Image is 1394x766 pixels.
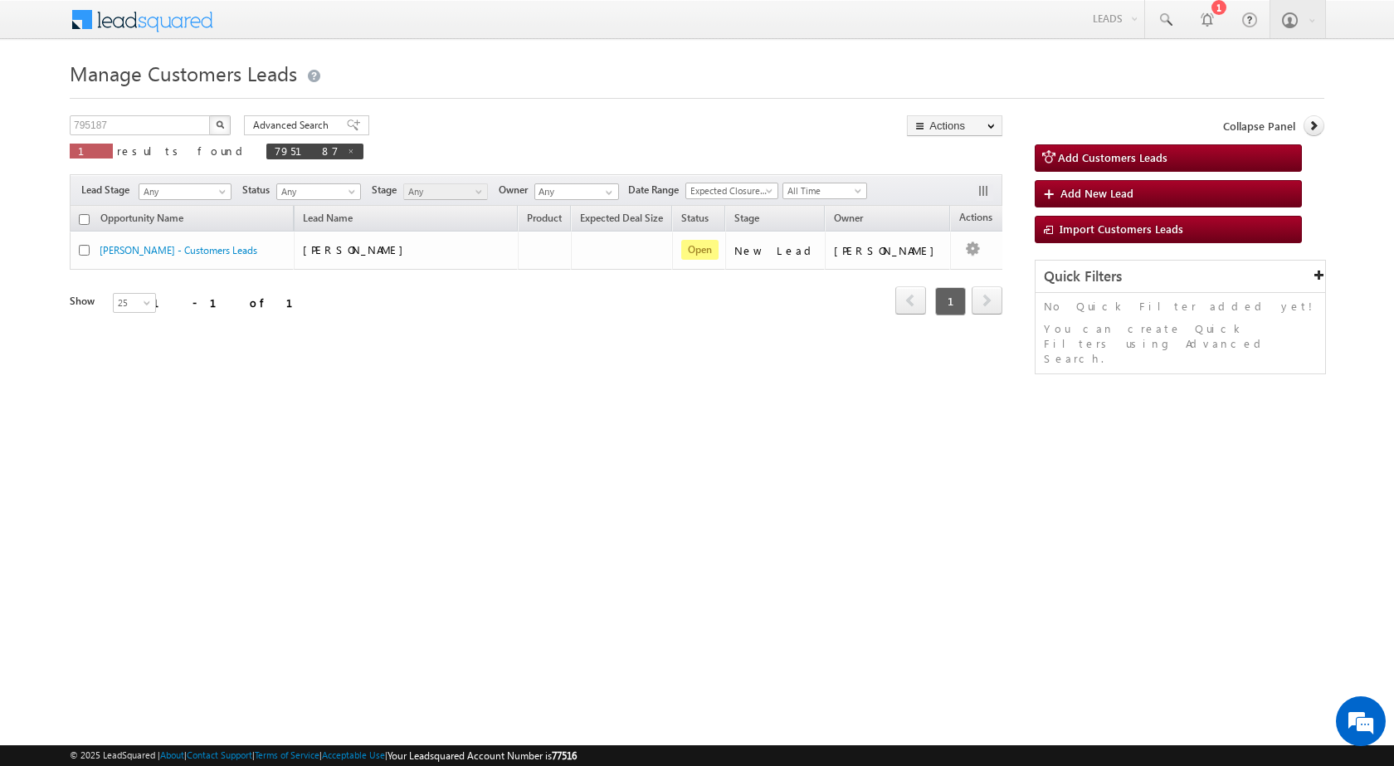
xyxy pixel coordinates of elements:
[499,183,534,198] span: Owner
[895,286,926,315] span: prev
[139,183,232,200] a: Any
[1058,150,1167,164] span: Add Customers Leads
[726,209,768,231] a: Stage
[951,208,1001,230] span: Actions
[275,144,339,158] span: 795187
[782,183,867,199] a: All Time
[834,212,863,224] span: Owner
[1044,299,1317,314] p: No Quick Filter added yet!
[70,748,577,764] span: © 2025 LeadSquared | | | | |
[907,115,1002,136] button: Actions
[681,240,719,260] span: Open
[597,184,617,201] a: Show All Items
[685,183,778,199] a: Expected Closure Date
[734,212,759,224] span: Stage
[70,60,297,86] span: Manage Customers Leads
[628,183,685,198] span: Date Range
[139,184,226,199] span: Any
[834,243,943,258] div: [PERSON_NAME]
[1060,186,1133,200] span: Add New Lead
[580,212,663,224] span: Expected Deal Size
[187,749,252,760] a: Contact Support
[70,294,100,309] div: Show
[255,749,319,760] a: Terms of Service
[113,293,156,313] a: 25
[1036,261,1325,293] div: Quick Filters
[572,209,671,231] a: Expected Deal Size
[387,749,577,762] span: Your Leadsquared Account Number is
[895,288,926,315] a: prev
[114,295,158,310] span: 25
[100,244,257,256] a: [PERSON_NAME] - Customers Leads
[734,243,817,258] div: New Lead
[403,183,488,200] a: Any
[117,144,249,158] span: results found
[673,209,717,231] a: Status
[1223,119,1295,134] span: Collapse Panel
[783,183,862,198] span: All Time
[534,183,619,200] input: Type to Search
[78,144,105,158] span: 1
[552,749,577,762] span: 77516
[972,288,1002,315] a: next
[295,209,361,231] span: Lead Name
[277,184,356,199] span: Any
[1044,321,1317,366] p: You can create Quick Filters using Advanced Search.
[322,749,385,760] a: Acceptable Use
[303,242,412,256] span: [PERSON_NAME]
[276,183,361,200] a: Any
[686,183,773,198] span: Expected Closure Date
[972,286,1002,315] span: next
[527,212,562,224] span: Product
[372,183,403,198] span: Stage
[242,183,276,198] span: Status
[81,183,136,198] span: Lead Stage
[160,749,184,760] a: About
[404,184,483,199] span: Any
[153,293,313,312] div: 1 - 1 of 1
[216,120,224,129] img: Search
[253,118,334,133] span: Advanced Search
[935,287,966,315] span: 1
[1060,222,1183,236] span: Import Customers Leads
